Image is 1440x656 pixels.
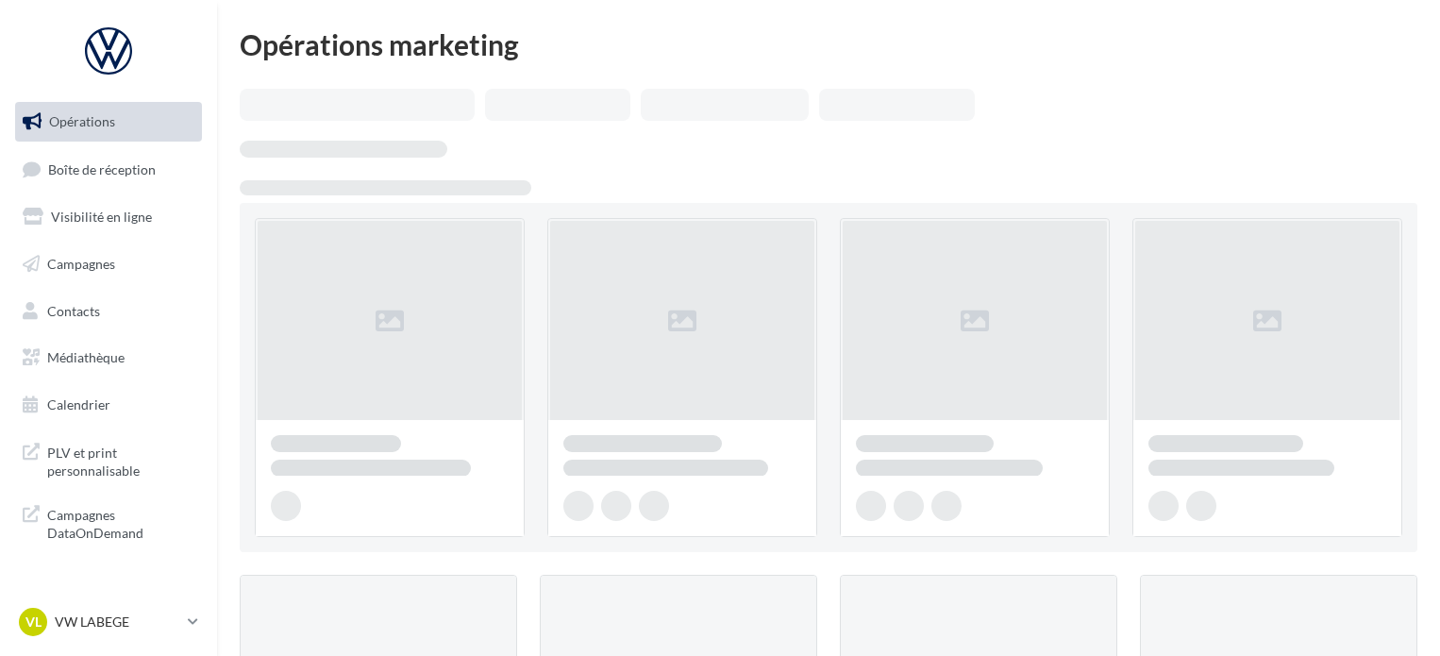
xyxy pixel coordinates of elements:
[47,256,115,272] span: Campagnes
[48,160,156,177] span: Boîte de réception
[11,432,206,488] a: PLV et print personnalisable
[11,385,206,425] a: Calendrier
[11,338,206,378] a: Médiathèque
[55,613,180,631] p: VW LABEGE
[51,209,152,225] span: Visibilité en ligne
[11,495,206,550] a: Campagnes DataOnDemand
[240,30,1417,59] div: Opérations marketing
[49,113,115,129] span: Opérations
[47,302,100,318] span: Contacts
[15,604,202,640] a: VL VW LABEGE
[11,102,206,142] a: Opérations
[47,502,194,543] span: Campagnes DataOnDemand
[25,613,42,631] span: VL
[47,349,125,365] span: Médiathèque
[47,396,110,412] span: Calendrier
[11,149,206,190] a: Boîte de réception
[11,292,206,331] a: Contacts
[11,244,206,284] a: Campagnes
[11,197,206,237] a: Visibilité en ligne
[47,440,194,480] span: PLV et print personnalisable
